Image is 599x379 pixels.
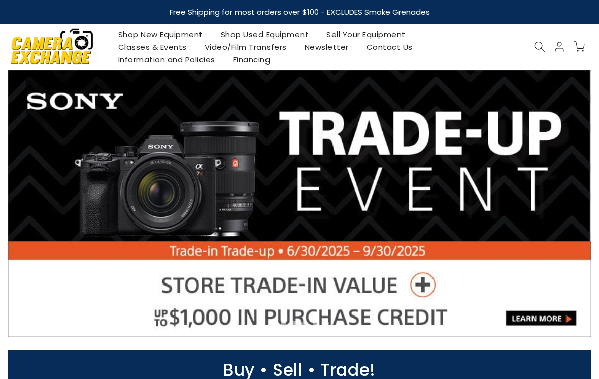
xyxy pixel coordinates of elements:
a: Contact Us [357,41,421,53]
li: Page dot 2 [281,321,286,326]
li: Page dot 6 [323,321,329,326]
a: Financing [224,53,279,66]
p: Buy • Sell • Trade! [3,365,596,375]
li: Page dot 3 [291,321,297,326]
a: Sell Your Equipment [318,28,415,41]
li: Page dot 5 [313,321,318,326]
strong: Free Shipping for most orders over $100 - EXCLUDES Smoke Grenades [170,7,430,17]
a: Shop Used Equipment [212,28,318,41]
a: Information and Policies [109,53,224,66]
a: Video/Film Transfers [195,41,295,53]
li: Page dot 1 [270,321,276,326]
a: Shop New Equipment [109,28,212,41]
a: Classes & Events [109,41,195,53]
li: Page dot 4 [302,321,308,326]
a: Newsletter [295,41,357,53]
